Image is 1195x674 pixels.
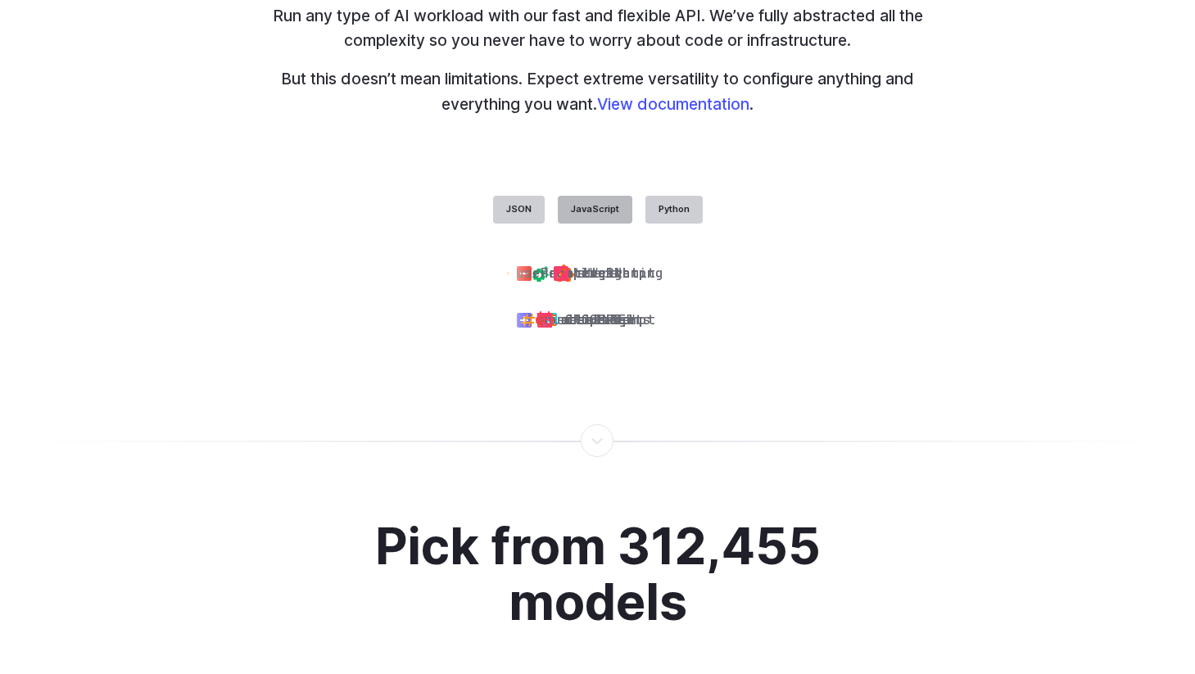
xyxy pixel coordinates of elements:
span: scheduler [612,310,686,331]
label: JSON [493,196,545,224]
label: Python [645,196,703,224]
p: Run any type of AI workload with our fast and flexible API. We’ve fully abstracted all the comple... [257,3,939,53]
p: But this doesn’t mean limitations. Expect extreme versatility to configure anything and everythin... [257,66,939,116]
label: JavaScript [558,196,632,224]
a: View documentation [597,94,749,114]
span: usePromptWeighting [655,263,803,284]
span: steps [533,263,574,284]
h2: Pick from 312,455 models [325,519,871,630]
